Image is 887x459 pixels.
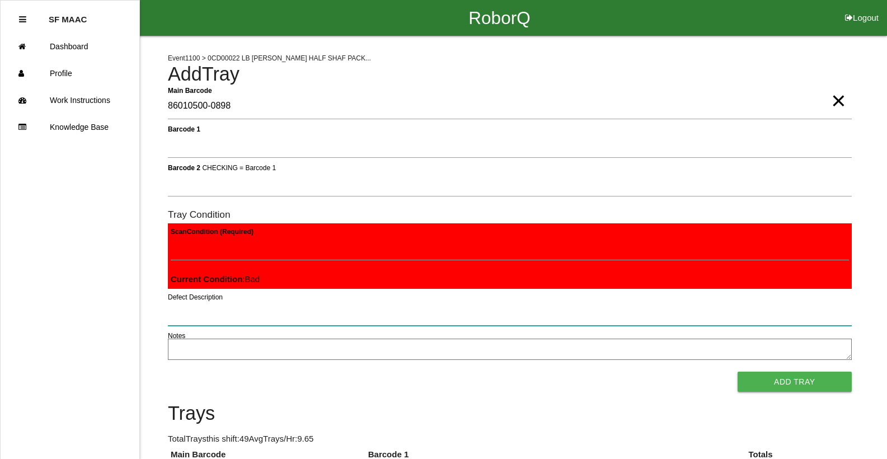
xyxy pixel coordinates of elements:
a: Work Instructions [1,87,139,114]
b: Scan Condition (Required) [171,228,254,236]
span: Event 1100 > 0CD00022 LB [PERSON_NAME] HALF SHAF PACK... [168,54,371,62]
span: : Bad [171,274,260,284]
a: Dashboard [1,33,139,60]
button: Add Tray [738,372,852,392]
label: Defect Description [168,292,223,302]
b: Barcode 2 [168,163,200,171]
b: Main Barcode [168,86,212,94]
a: Profile [1,60,139,87]
div: Close [19,6,26,33]
a: Knowledge Base [1,114,139,140]
b: Barcode 1 [168,125,200,133]
p: Total Trays this shift: 49 Avg Trays /Hr: 9.65 [168,433,852,446]
span: CHECKING = Barcode 1 [202,163,276,171]
b: Current Condition [171,274,242,284]
p: SF MAAC [49,6,87,24]
h4: Add Tray [168,64,852,85]
input: Required [168,93,852,119]
span: Clear Input [831,78,846,101]
h4: Trays [168,403,852,424]
h6: Tray Condition [168,209,852,220]
label: Notes [168,331,185,341]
